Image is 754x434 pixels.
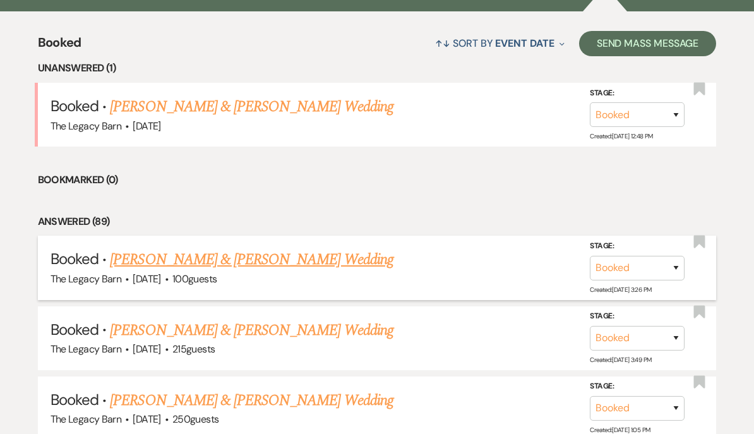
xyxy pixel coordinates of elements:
[590,310,685,323] label: Stage:
[590,86,685,100] label: Stage:
[110,319,393,342] a: [PERSON_NAME] & [PERSON_NAME] Wedding
[51,390,99,409] span: Booked
[590,132,652,140] span: Created: [DATE] 12:48 PM
[590,285,651,293] span: Created: [DATE] 3:26 PM
[590,239,685,253] label: Stage:
[172,342,215,356] span: 215 guests
[51,119,121,133] span: The Legacy Barn
[51,320,99,339] span: Booked
[430,27,569,60] button: Sort By Event Date
[110,389,393,412] a: [PERSON_NAME] & [PERSON_NAME] Wedding
[51,413,121,426] span: The Legacy Barn
[38,172,717,188] li: Bookmarked (0)
[51,96,99,116] span: Booked
[133,272,160,286] span: [DATE]
[51,249,99,268] span: Booked
[110,95,393,118] a: [PERSON_NAME] & [PERSON_NAME] Wedding
[172,272,217,286] span: 100 guests
[38,214,717,230] li: Answered (89)
[51,272,121,286] span: The Legacy Barn
[110,248,393,271] a: [PERSON_NAME] & [PERSON_NAME] Wedding
[51,342,121,356] span: The Legacy Barn
[133,119,160,133] span: [DATE]
[38,60,717,76] li: Unanswered (1)
[579,31,717,56] button: Send Mass Message
[590,356,651,364] span: Created: [DATE] 3:49 PM
[495,37,554,50] span: Event Date
[38,33,81,60] span: Booked
[133,413,160,426] span: [DATE]
[435,37,450,50] span: ↑↓
[590,426,650,434] span: Created: [DATE] 1:05 PM
[590,380,685,394] label: Stage:
[133,342,160,356] span: [DATE]
[172,413,218,426] span: 250 guests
